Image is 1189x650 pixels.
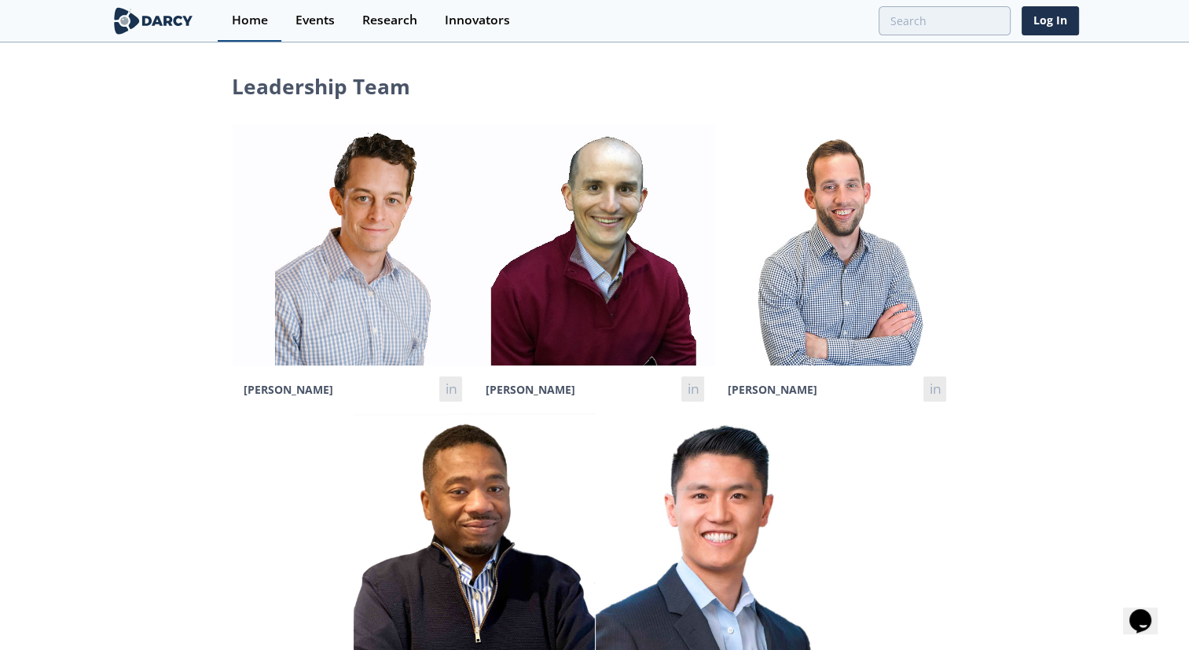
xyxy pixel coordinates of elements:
a: fusion-linkedin [439,376,462,402]
iframe: chat widget [1123,587,1173,634]
h1: Leadership Team [232,72,958,102]
img: Sam Long [233,124,474,365]
span: [PERSON_NAME] [486,382,575,397]
img: Lennart Huijbers [716,124,957,365]
div: Home [232,14,268,27]
img: logo-wide.svg [111,7,196,35]
div: Events [295,14,335,27]
div: Research [362,14,417,27]
span: [PERSON_NAME] [244,382,333,397]
a: fusion-linkedin [681,376,704,402]
div: Innovators [445,14,510,27]
a: fusion-linkedin [923,376,946,402]
a: Log In [1022,6,1079,35]
span: [PERSON_NAME] [727,382,817,397]
img: Phil Kantor [475,124,716,365]
input: Advanced Search [879,6,1011,35]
